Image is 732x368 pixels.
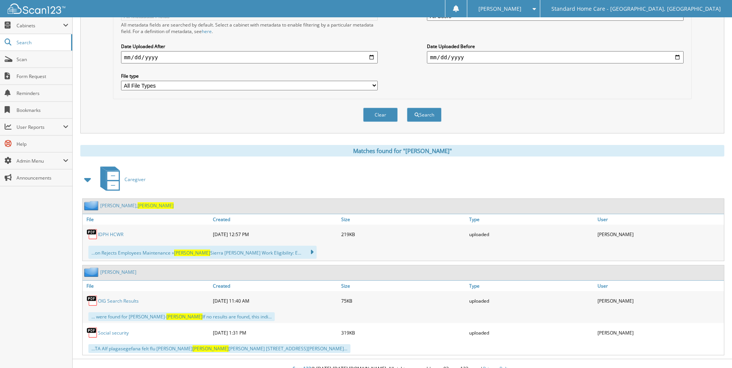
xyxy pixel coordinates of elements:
[339,281,468,291] a: Size
[211,226,339,242] div: [DATE] 12:57 PM
[363,108,398,122] button: Clear
[596,293,724,308] div: [PERSON_NAME]
[88,246,317,259] div: ...on Rejects Employees Maintenance » Sierra [PERSON_NAME] Work Eligibility: E...
[17,175,68,181] span: Announcements
[339,325,468,340] div: 319KB
[596,214,724,225] a: User
[121,73,378,79] label: File type
[478,7,521,11] span: [PERSON_NAME]
[427,51,684,63] input: end
[17,90,68,97] span: Reminders
[84,267,100,277] img: folder2.png
[339,226,468,242] div: 219KB
[551,7,721,11] span: Standard Home Care - [GEOGRAPHIC_DATA], [GEOGRAPHIC_DATA]
[83,214,211,225] a: File
[124,176,146,183] span: Caregiver
[121,51,378,63] input: start
[339,214,468,225] a: Size
[166,313,203,320] span: [PERSON_NAME]
[467,226,596,242] div: uploaded
[339,293,468,308] div: 75KB
[100,202,174,209] a: [PERSON_NAME],[PERSON_NAME]
[17,39,67,46] span: Search
[86,327,98,338] img: PDF.png
[17,22,63,29] span: Cabinets
[84,201,100,210] img: folder2.png
[407,108,442,122] button: Search
[86,295,98,306] img: PDF.png
[596,281,724,291] a: User
[596,226,724,242] div: [PERSON_NAME]
[100,269,136,275] a: [PERSON_NAME]
[467,281,596,291] a: Type
[88,344,350,353] div: ...TA Alf plagasegefana felt flu [PERSON_NAME] [PERSON_NAME] [STREET_ADDRESS][PERSON_NAME]...
[98,330,129,336] a: Social security
[86,228,98,240] img: PDF.png
[121,43,378,50] label: Date Uploaded After
[98,298,139,304] a: OIG Search Results
[98,231,123,238] a: IDPH HCWR
[193,345,229,352] span: [PERSON_NAME]
[202,28,212,35] a: here
[8,3,65,14] img: scan123-logo-white.svg
[80,145,724,157] div: Matches found for "[PERSON_NAME]"
[467,325,596,340] div: uploaded
[17,73,68,80] span: Form Request
[211,325,339,340] div: [DATE] 1:31 PM
[211,293,339,308] div: [DATE] 11:40 AM
[211,214,339,225] a: Created
[427,43,684,50] label: Date Uploaded Before
[17,158,63,164] span: Admin Menu
[17,124,63,130] span: User Reports
[17,107,68,113] span: Bookmarks
[138,202,174,209] span: [PERSON_NAME]
[694,331,732,368] iframe: Chat Widget
[467,214,596,225] a: Type
[17,141,68,147] span: Help
[467,293,596,308] div: uploaded
[83,281,211,291] a: File
[88,312,275,321] div: ... were found for [PERSON_NAME]- If no results are found, this indi...
[174,250,210,256] span: [PERSON_NAME]
[211,281,339,291] a: Created
[121,22,378,35] div: All metadata fields are searched by default. Select a cabinet with metadata to enable filtering b...
[96,164,146,195] a: Caregiver
[596,325,724,340] div: [PERSON_NAME]
[17,56,68,63] span: Scan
